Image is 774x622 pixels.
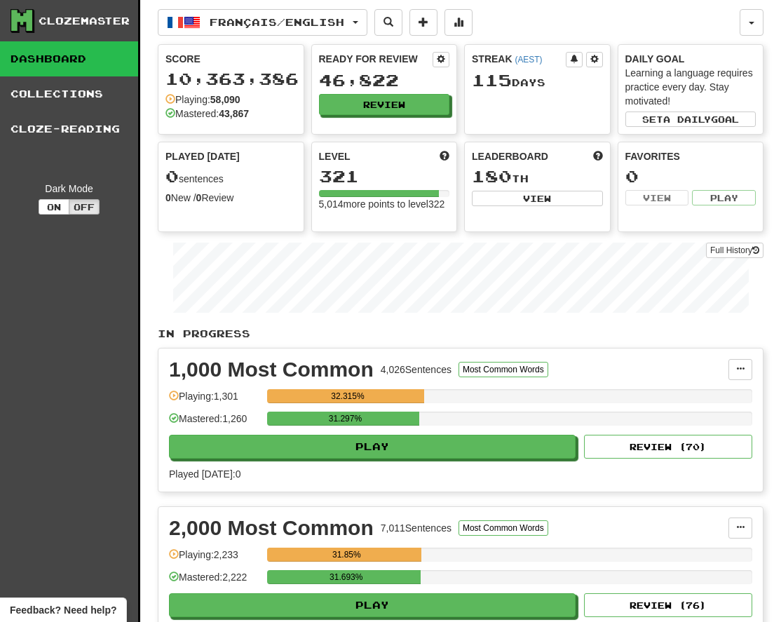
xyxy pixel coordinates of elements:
span: This week in points, UTC [593,149,603,163]
div: sentences [165,168,297,186]
div: 4,026 Sentences [381,363,451,377]
div: 32.315% [271,389,423,403]
div: Daily Goal [625,52,756,66]
button: Search sentences [374,9,402,36]
button: Seta dailygoal [625,111,756,127]
button: Français/English [158,9,367,36]
strong: 43,867 [219,108,249,119]
button: Review (76) [584,593,752,617]
span: 180 [472,166,512,186]
div: Favorites [625,149,756,163]
span: 0 [165,166,179,186]
div: 321 [319,168,450,185]
a: Full History [706,243,763,258]
strong: 58,090 [210,94,240,105]
button: Play [169,435,576,459]
div: 10,363,386 [165,70,297,88]
span: Played [DATE] [165,149,240,163]
div: Streak [472,52,566,66]
span: Played [DATE]: 0 [169,468,240,480]
span: Level [319,149,351,163]
button: Play [692,190,756,205]
div: 31.85% [271,548,421,562]
div: 0 [625,168,756,185]
button: Review (70) [584,435,752,459]
div: 5,014 more points to level 322 [319,197,450,211]
div: 31.297% [271,412,419,426]
a: (AEST) [515,55,542,65]
span: Leaderboard [472,149,548,163]
div: Clozemaster [39,14,130,28]
button: Most Common Words [459,520,548,536]
button: View [472,191,603,206]
span: Score more points to level up [440,149,449,163]
div: Learning a language requires practice every day. Stay motivated! [625,66,756,108]
span: a daily [663,114,711,124]
div: Mastered: [165,107,249,121]
div: Mastered: 2,222 [169,570,260,593]
span: Open feedback widget [10,603,116,617]
div: 31.693% [271,570,421,584]
button: Off [69,199,100,215]
button: Review [319,94,450,115]
div: Playing: 1,301 [169,389,260,412]
p: In Progress [158,327,763,341]
strong: 0 [165,192,171,203]
div: 7,011 Sentences [381,521,451,535]
button: Play [169,593,576,617]
span: 115 [472,70,512,90]
button: More stats [444,9,473,36]
div: Playing: [165,93,240,107]
button: On [39,199,69,215]
button: Most Common Words [459,362,548,377]
div: th [472,168,603,186]
div: Ready for Review [319,52,433,66]
div: Playing: 2,233 [169,548,260,571]
div: 2,000 Most Common [169,518,374,539]
div: Score [165,52,297,66]
button: View [625,190,689,205]
div: Day s [472,72,603,90]
span: Français / English [210,16,344,28]
div: 1,000 Most Common [169,359,374,380]
button: Add sentence to collection [409,9,437,36]
div: New / Review [165,191,297,205]
div: Dark Mode [11,182,128,196]
div: Mastered: 1,260 [169,412,260,435]
div: 46,822 [319,72,450,89]
strong: 0 [196,192,202,203]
